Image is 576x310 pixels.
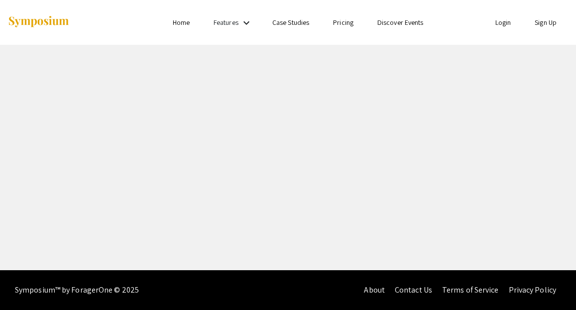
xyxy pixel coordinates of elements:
[395,285,432,295] a: Contact Us
[377,18,424,27] a: Discover Events
[173,18,190,27] a: Home
[7,15,70,29] img: Symposium by ForagerOne
[534,265,569,303] iframe: Chat
[272,18,309,27] a: Case Studies
[442,285,499,295] a: Terms of Service
[495,18,511,27] a: Login
[333,18,353,27] a: Pricing
[509,285,556,295] a: Privacy Policy
[214,18,238,27] a: Features
[535,18,557,27] a: Sign Up
[15,270,139,310] div: Symposium™ by ForagerOne © 2025
[364,285,385,295] a: About
[240,17,252,29] mat-icon: Expand Features list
